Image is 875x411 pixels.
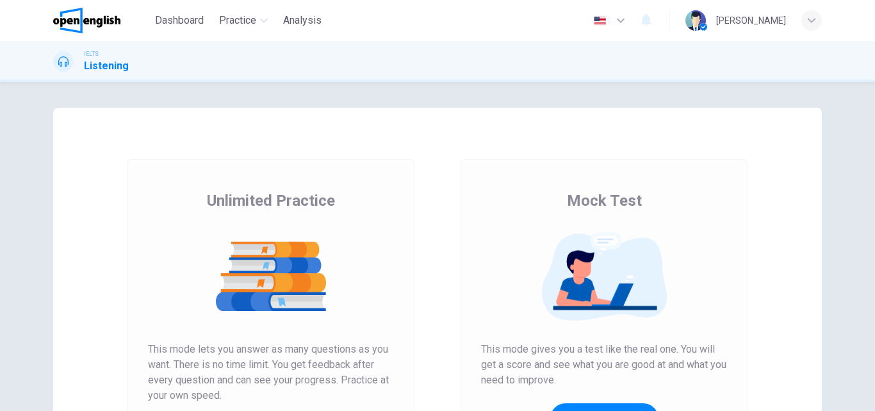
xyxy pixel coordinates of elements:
span: Dashboard [155,13,204,28]
span: Practice [219,13,256,28]
span: This mode lets you answer as many questions as you want. There is no time limit. You get feedback... [148,342,394,403]
img: OpenEnglish logo [53,8,120,33]
button: Dashboard [150,9,209,32]
img: Profile picture [685,10,706,31]
h1: Listening [84,58,129,74]
span: IELTS [84,49,99,58]
span: Unlimited Practice [207,190,335,211]
img: en [592,16,608,26]
button: Practice [214,9,273,32]
div: [PERSON_NAME] [716,13,786,28]
span: Mock Test [567,190,642,211]
span: Analysis [283,13,322,28]
span: This mode gives you a test like the real one. You will get a score and see what you are good at a... [481,342,727,388]
a: OpenEnglish logo [53,8,150,33]
button: Analysis [278,9,327,32]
